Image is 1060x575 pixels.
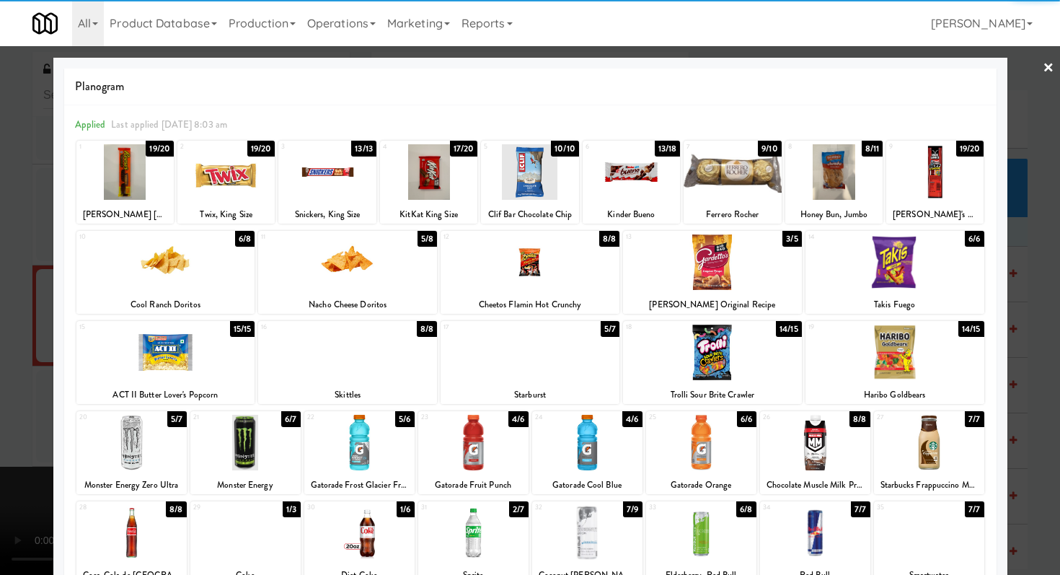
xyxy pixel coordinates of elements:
div: 613/18Kinder Bueno [583,141,680,224]
div: 106/8Cool Ranch Doritos [76,231,255,314]
div: 9 [889,141,935,153]
div: 216/7Monster Energy [190,411,301,494]
div: Monster Energy [190,476,301,494]
div: 7 [686,141,733,153]
div: ACT II Butter Lover's Popcorn [79,386,253,404]
div: 31 [421,501,474,514]
div: Clif Bar Chocolate Chip [483,206,576,224]
span: Applied [75,118,106,131]
div: Starbucks Frappuccino Mocha [876,476,982,494]
div: 6/7 [281,411,300,427]
div: 5 [484,141,530,153]
div: 7/9 [623,501,642,517]
div: Cheetos Flamin Hot Crunchy [441,296,619,314]
img: Micromart [32,11,58,36]
div: 14 [808,231,895,243]
div: 19/20 [247,141,275,157]
div: 32 [535,501,588,514]
div: 1 [79,141,125,153]
div: Twix, King Size [180,206,273,224]
div: Ferrero Rocher [686,206,779,224]
div: 27 [877,411,929,423]
div: 256/6Gatorade Orange [646,411,756,494]
a: × [1043,46,1054,91]
div: 9/10 [758,141,781,157]
div: Kinder Bueno [585,206,678,224]
div: Monster Energy [193,476,299,494]
div: Gatorade Fruit Punch [418,476,529,494]
div: 175/7Starburst [441,321,619,404]
div: 8/11 [862,141,883,157]
div: Chocolate Muscle Milk Protein Shake [762,476,868,494]
div: 5/6 [395,411,414,427]
div: 17 [443,321,530,333]
div: 19 [808,321,895,333]
div: 4/6 [508,411,528,427]
div: 13/13 [351,141,376,157]
div: [PERSON_NAME]'s Beef Stick & Cheese [888,206,981,224]
div: 24 [535,411,588,423]
span: Planogram [75,76,986,97]
div: Snickers, King Size [278,206,376,224]
div: 21 [193,411,246,423]
div: Snickers, King Size [281,206,374,224]
div: ACT II Butter Lover's Popcorn [76,386,255,404]
div: 15/15 [230,321,255,337]
div: Takis Fuego [808,296,982,314]
div: 28 [79,501,132,514]
div: 5/7 [167,411,186,427]
div: 225/6Gatorade Frost Glacier Freeze [304,411,415,494]
div: Trolli Sour Brite Crawler [625,386,800,404]
div: 19/20 [956,141,984,157]
div: 510/10Clif Bar Chocolate Chip [481,141,578,224]
div: 8 [788,141,834,153]
div: 7/7 [965,501,984,517]
div: 34 [763,501,816,514]
div: 313/13Snickers, King Size [278,141,376,224]
div: 4/6 [622,411,642,427]
div: 115/8Nacho Cheese Doritos [258,231,437,314]
div: 33 [649,501,702,514]
div: 6/8 [235,231,255,247]
div: 5/7 [601,321,619,337]
div: 119/20[PERSON_NAME] [PERSON_NAME] Size [76,141,174,224]
div: 146/6Takis Fuego [805,231,984,314]
div: Twix, King Size [177,206,275,224]
div: 13/18 [655,141,681,157]
div: 26 [763,411,816,423]
div: 8/8 [417,321,437,337]
div: 1515/15ACT II Butter Lover's Popcorn [76,321,255,404]
div: 10 [79,231,166,243]
div: 277/7Starbucks Frappuccino Mocha [874,411,984,494]
div: Nacho Cheese Doritos [260,296,435,314]
div: Cheetos Flamin Hot Crunchy [443,296,617,314]
div: Gatorade Frost Glacier Freeze [306,476,412,494]
div: Cool Ranch Doritos [76,296,255,314]
div: 79/10Ferrero Rocher [684,141,781,224]
div: 168/8Skittles [258,321,437,404]
div: Nacho Cheese Doritos [258,296,437,314]
div: 219/20Twix, King Size [177,141,275,224]
div: 23 [421,411,474,423]
div: Monster Energy Zero Ultra [79,476,185,494]
div: Haribo Goldbears [805,386,984,404]
span: Last applied [DATE] 8:03 am [111,118,227,131]
div: Ferrero Rocher [684,206,781,224]
div: 3/5 [782,231,801,247]
div: 29 [193,501,246,514]
div: Chocolate Muscle Milk Protein Shake [760,476,870,494]
div: Cool Ranch Doritos [79,296,253,314]
div: Trolli Sour Brite Crawler [623,386,802,404]
div: 919/20[PERSON_NAME]'s Beef Stick & Cheese [886,141,984,224]
div: 20 [79,411,132,423]
div: 22 [307,411,360,423]
div: Starburst [441,386,619,404]
div: 8/8 [849,411,870,427]
div: 2 [180,141,226,153]
div: 6 [586,141,632,153]
div: 16 [261,321,348,333]
div: 1/6 [397,501,414,517]
div: [PERSON_NAME]'s Beef Stick & Cheese [886,206,984,224]
div: 10/10 [551,141,579,157]
div: Skittles [258,386,437,404]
